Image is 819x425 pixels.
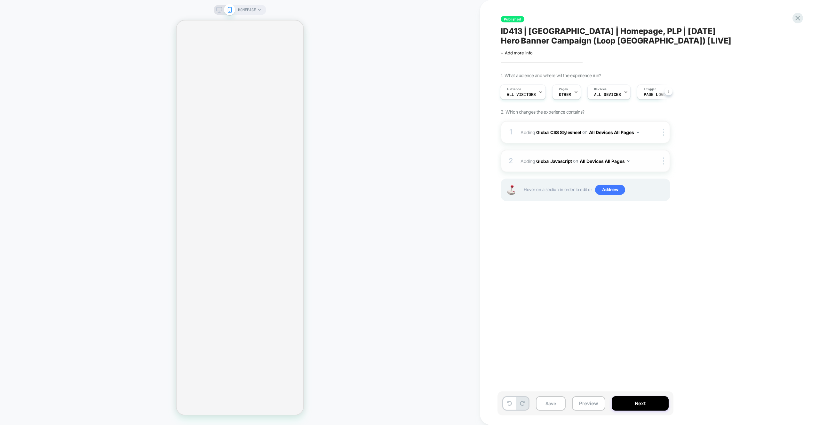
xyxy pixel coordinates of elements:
[501,26,734,45] span: ID413 | [GEOGRAPHIC_DATA] | Homepage, PLP | [DATE] Hero Banner Campaign (Loop [GEOGRAPHIC_DATA]) ...
[521,128,642,137] span: Adding
[521,156,642,166] span: Adding
[651,130,657,135] img: crossed eye
[612,396,669,411] button: Next
[536,158,572,164] b: Global Javascript
[501,73,601,78] span: 1. What audience and where will the experience run?
[589,128,639,137] button: All Devices All Pages
[627,160,630,162] img: down arrow
[507,92,536,97] span: All Visitors
[582,128,587,136] span: on
[501,50,533,55] span: + Add more info
[594,87,607,92] span: Devices
[508,126,514,139] div: 1
[644,92,665,97] span: Page Load
[536,396,566,411] button: Save
[663,129,664,136] img: close
[637,132,639,133] img: down arrow
[536,129,581,135] b: Global CSS Stylesheet
[572,396,605,411] button: Preview
[595,185,625,195] span: Add new
[501,109,584,115] span: 2. Which changes the experience contains?
[505,185,517,195] img: Joystick
[508,155,514,167] div: 2
[524,185,666,195] span: Hover on a section in order to edit or
[238,5,256,15] span: HOMEPAGE
[580,156,630,166] button: All Devices All Pages
[559,92,571,97] span: OTHER
[644,87,656,92] span: Trigger
[507,87,521,92] span: Audience
[651,158,657,164] img: crossed eye
[501,16,524,22] span: Published
[663,157,664,164] img: close
[594,92,621,97] span: ALL DEVICES
[559,87,568,92] span: Pages
[573,157,578,165] span: on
